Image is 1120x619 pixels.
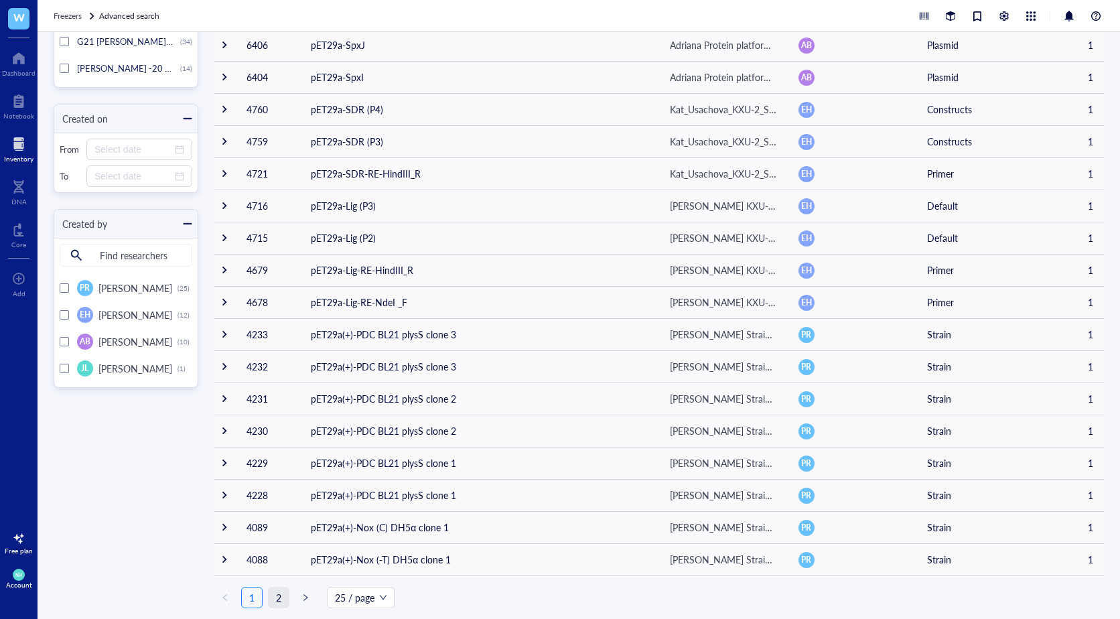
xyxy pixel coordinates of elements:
[300,157,659,190] td: pET29a-SDR-RE-HindIII_R
[300,61,659,93] td: pET29a-SpxI
[1045,383,1104,415] td: 1
[1045,350,1104,383] td: 1
[214,587,236,608] button: left
[4,133,33,163] a: Inventory
[11,176,27,206] a: DNA
[670,38,777,52] div: Adriana Protein platform constructs 2
[60,170,81,182] div: To
[221,594,229,602] span: left
[5,547,33,555] div: Free plan
[178,311,190,319] div: (12)
[94,142,172,157] input: Select date
[11,240,26,249] div: Core
[916,157,1045,190] td: Primer
[54,111,108,126] div: Created on
[300,286,659,318] td: pET29a-Lig-RE-NdeI _F
[670,520,777,535] div: [PERSON_NAME] Strains Box 1B
[236,29,300,61] td: 6406
[236,286,300,318] td: 4678
[98,308,172,322] span: [PERSON_NAME]
[1045,286,1104,318] td: 1
[300,93,659,125] td: pET29a-SDR (P4)
[916,318,1045,350] td: Strain
[801,393,811,405] span: PR
[801,425,811,437] span: PR
[1045,29,1104,61] td: 1
[80,336,90,348] span: AB
[916,415,1045,447] td: Strain
[801,232,812,245] span: EH
[670,295,777,309] div: [PERSON_NAME] KXU-2_Valclavam_Box1
[300,222,659,254] td: pET29a-Lig (P2)
[670,391,777,406] div: [PERSON_NAME] Strains Box 3
[54,9,96,23] a: Freezers
[77,62,194,74] span: [PERSON_NAME] -20 Archive
[300,511,659,543] td: pET29a(+)-Nox (C) DH5α clone 1
[236,125,300,157] td: 4759
[801,297,812,309] span: EH
[300,383,659,415] td: pET29a(+)-PDC BL21 plysS clone 2
[236,318,300,350] td: 4233
[801,104,812,116] span: EH
[916,383,1045,415] td: Strain
[670,166,777,181] div: Kat_Usachova_KXU-2_Sporeamicin_Box2
[180,64,192,72] div: (14)
[300,447,659,479] td: pET29a(+)-PDC BL21 plysS clone 1
[11,198,27,206] div: DNA
[670,70,777,84] div: Adriana Protein platform constructs 2
[916,479,1045,511] td: Strain
[1045,511,1104,543] td: 1
[11,219,26,249] a: Core
[268,587,289,608] li: 2
[801,200,812,212] span: EH
[670,134,777,149] div: Kat_Usachova_KXU-2_Sporeamicin_Box2
[916,511,1045,543] td: Strain
[916,61,1045,93] td: Plasmid
[300,415,659,447] td: pET29a(+)-PDC BL21 plysS clone 2
[916,93,1045,125] td: Constructs
[77,35,182,48] span: G21 [PERSON_NAME] -80
[98,281,172,295] span: [PERSON_NAME]
[81,362,88,374] span: JL
[1045,447,1104,479] td: 1
[80,282,90,294] span: PR
[916,447,1045,479] td: Strain
[236,511,300,543] td: 4089
[236,543,300,575] td: 4088
[180,38,192,46] div: (34)
[801,40,812,52] span: AB
[214,587,236,608] li: Previous Page
[1045,125,1104,157] td: 1
[670,230,777,245] div: [PERSON_NAME] KXU-2_Valclavam_Box2
[301,594,309,602] span: right
[801,490,811,502] span: PR
[1045,318,1104,350] td: 1
[1045,254,1104,286] td: 1
[13,289,25,297] div: Add
[99,9,162,23] a: Advanced search
[80,309,90,321] span: EH
[178,338,190,346] div: (10)
[1045,190,1104,222] td: 1
[60,143,81,155] div: From
[6,581,32,589] div: Account
[1045,61,1104,93] td: 1
[916,254,1045,286] td: Primer
[1045,222,1104,254] td: 1
[236,350,300,383] td: 4232
[236,447,300,479] td: 4229
[300,29,659,61] td: pET29a-SpxJ
[670,552,777,567] div: [PERSON_NAME] Strains Box 1B
[178,284,190,292] div: (25)
[335,588,387,608] span: 25 / page
[236,254,300,286] td: 4679
[236,61,300,93] td: 6404
[916,125,1045,157] td: Constructs
[300,479,659,511] td: pET29a(+)-PDC BL21 plysS clone 1
[801,168,812,180] span: EH
[916,222,1045,254] td: Default
[801,522,811,534] span: PR
[801,329,811,341] span: PR
[1045,479,1104,511] td: 1
[916,29,1045,61] td: Plasmid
